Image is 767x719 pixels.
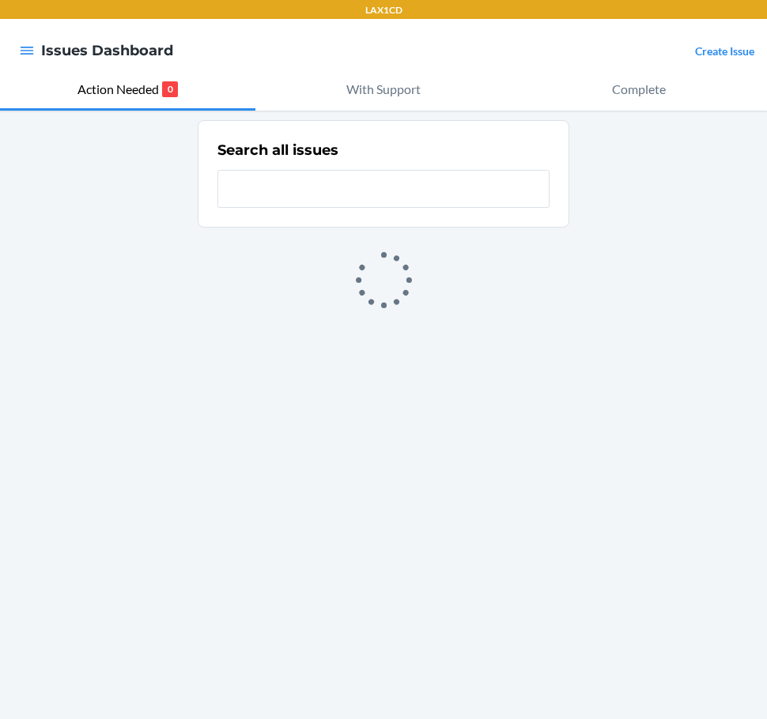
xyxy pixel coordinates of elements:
p: With Support [346,80,421,99]
p: 0 [162,81,178,97]
p: LAX1CD [365,3,402,17]
a: Create Issue [695,44,754,58]
button: With Support [255,70,511,111]
h4: Issues Dashboard [41,40,173,61]
p: Action Needed [77,80,159,99]
button: Complete [512,70,767,111]
h2: Search all issues [217,140,338,160]
p: Complete [612,80,666,99]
